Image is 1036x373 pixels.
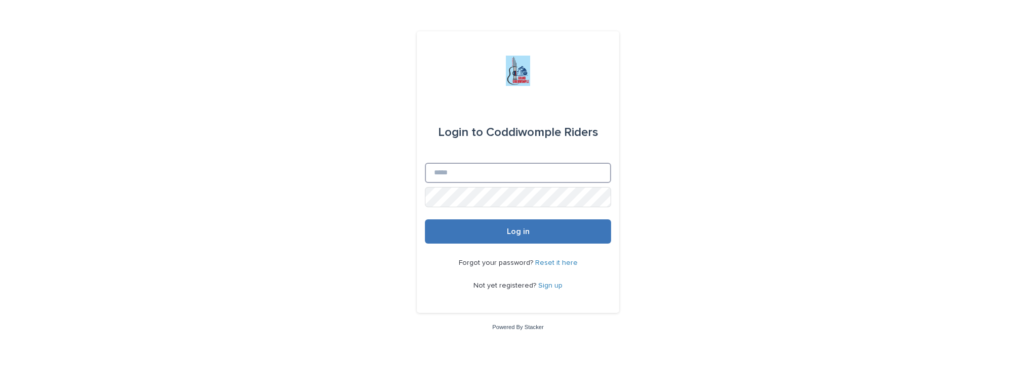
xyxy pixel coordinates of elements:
[473,282,538,289] span: Not yet registered?
[506,56,530,86] img: jxsLJbdS1eYBI7rVAS4p
[459,259,535,266] span: Forgot your password?
[492,324,543,330] a: Powered By Stacker
[425,219,611,244] button: Log in
[438,126,483,138] span: Login to
[438,118,598,147] div: Coddiwomple Riders
[535,259,578,266] a: Reset it here
[538,282,563,289] a: Sign up
[507,227,530,236] span: Log in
